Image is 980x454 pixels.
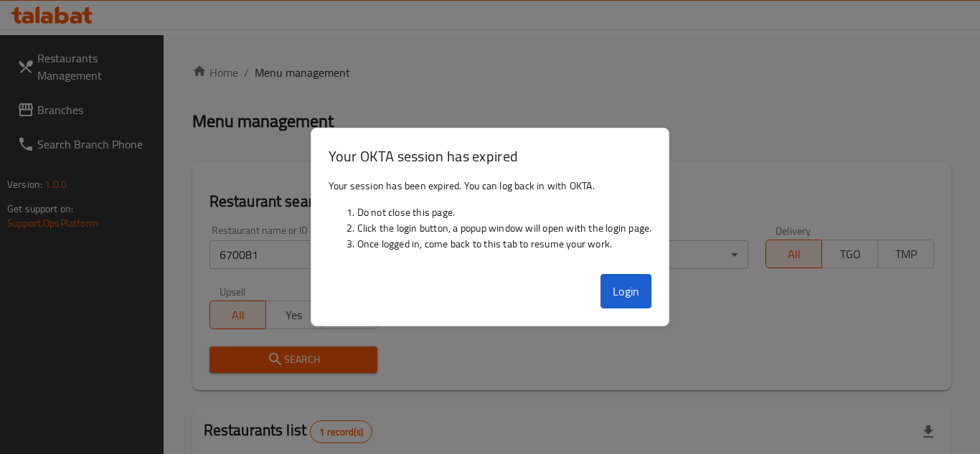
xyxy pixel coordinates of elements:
[329,146,652,166] h3: Your OKTA session has expired
[357,236,652,252] li: Once logged in, come back to this tab to resume your work.
[311,172,669,268] div: Your session has been expired. You can log back in with OKTA.
[600,274,652,308] button: Login
[357,204,652,220] li: Do not close this page.
[357,220,652,236] li: Click the login button, a popup window will open with the login page.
